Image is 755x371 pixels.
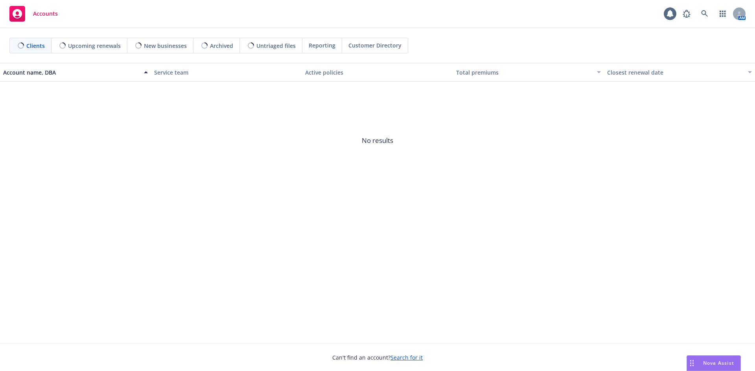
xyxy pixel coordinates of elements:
span: Customer Directory [348,41,401,49]
span: Reporting [309,41,335,49]
a: Report a Bug [679,6,694,22]
div: Service team [154,68,299,77]
button: Active policies [302,63,453,82]
a: Accounts [6,3,61,25]
span: Untriaged files [256,42,296,50]
div: Drag to move [687,356,697,371]
a: Search [697,6,713,22]
span: Archived [210,42,233,50]
span: Nova Assist [703,360,734,366]
span: Clients [26,42,45,50]
button: Nova Assist [687,355,741,371]
div: Closest renewal date [607,68,743,77]
span: Can't find an account? [332,353,423,362]
button: Service team [151,63,302,82]
a: Search for it [390,354,423,361]
button: Total premiums [453,63,604,82]
span: Upcoming renewals [68,42,121,50]
span: New businesses [144,42,187,50]
a: Switch app [715,6,731,22]
div: Active policies [305,68,450,77]
span: Accounts [33,11,58,17]
button: Closest renewal date [604,63,755,82]
div: Total premiums [456,68,592,77]
div: Account name, DBA [3,68,139,77]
